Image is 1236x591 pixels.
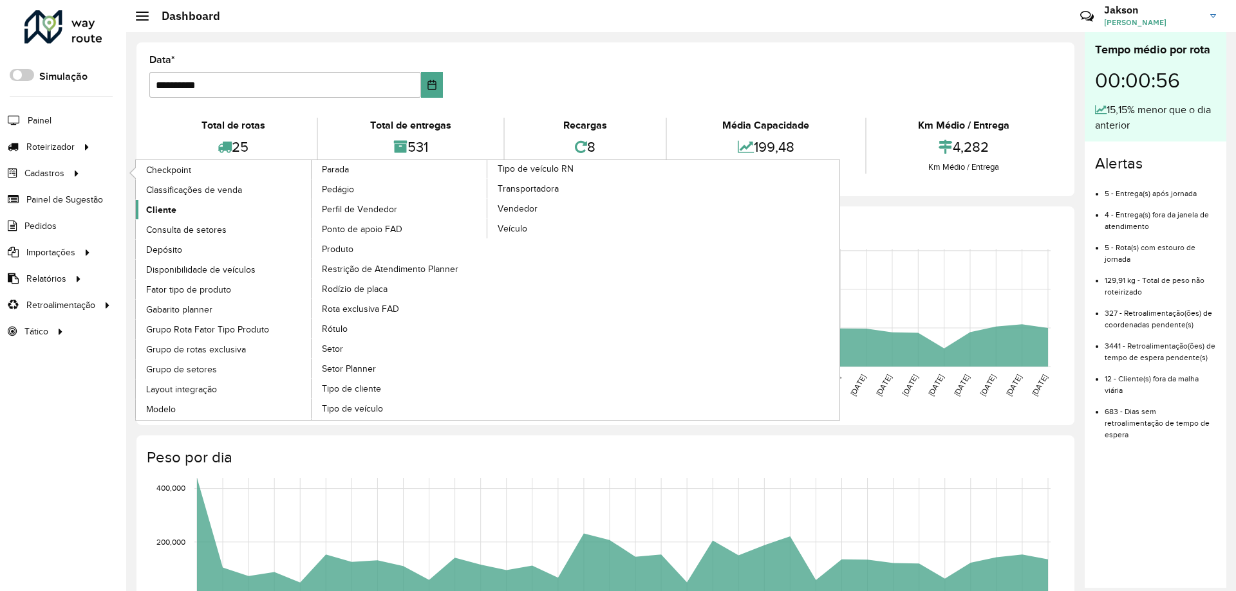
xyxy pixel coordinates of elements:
[146,323,269,336] span: Grupo Rota Fator Tipo Produto
[874,373,893,397] text: [DATE]
[136,160,488,420] a: Parada
[508,133,662,161] div: 8
[136,399,312,419] a: Modelo
[136,160,312,179] a: Checkpoint
[28,114,51,127] span: Painel
[26,246,75,259] span: Importações
[312,299,488,318] a: Rota exclusiva FAD
[136,180,312,199] a: Classificações de venda
[136,320,312,339] a: Grupo Rota Fator Tipo Produto
[1095,41,1216,59] div: Tempo médio por rota
[322,402,383,415] span: Tipo de veículo
[322,322,348,336] span: Rótulo
[321,133,500,161] div: 531
[136,379,312,399] a: Layout integração
[312,219,488,239] a: Ponto de apoio FAD
[421,72,444,98] button: Choose Date
[1105,199,1216,232] li: 4 - Entrega(s) fora da janela de atendimento
[1105,265,1216,298] li: 129,91 kg - Total de peso não roteirizado
[498,162,574,176] span: Tipo de veículo RN
[979,373,997,397] text: [DATE]
[146,183,242,197] span: Classificações de venda
[848,373,867,397] text: [DATE]
[24,325,48,338] span: Tático
[487,179,664,198] a: Transportadora
[136,300,312,319] a: Gabarito planner
[146,303,212,316] span: Gabarito planner
[1004,373,1023,397] text: [DATE]
[39,69,88,84] label: Simulação
[312,160,664,420] a: Tipo de veículo RN
[508,118,662,133] div: Recargas
[146,223,227,237] span: Consulta de setores
[136,260,312,279] a: Disponibilidade de veículos
[146,343,246,356] span: Grupo de rotas exclusiva
[926,373,945,397] text: [DATE]
[153,133,314,161] div: 25
[136,220,312,239] a: Consulta de setores
[146,383,217,396] span: Layout integração
[322,223,402,236] span: Ponto de apoio FAD
[146,243,182,257] span: Depósito
[153,118,314,133] div: Total de rotas
[156,538,185,546] text: 200,000
[136,359,312,379] a: Grupo de setores
[1105,331,1216,363] li: 3441 - Retroalimentação(ões) de tempo de espera pendente(s)
[322,282,388,296] span: Rodízio de placa
[136,340,312,359] a: Grupo de rotas exclusiva
[1104,17,1201,28] span: [PERSON_NAME]
[149,52,175,68] label: Data
[24,219,57,233] span: Pedidos
[312,239,488,259] a: Produto
[498,202,538,215] span: Vendedor
[322,302,399,316] span: Rota exclusiva FAD
[156,484,185,493] text: 400,000
[312,319,488,338] a: Rótulo
[1105,298,1216,331] li: 327 - Retroalimentação(ões) de coordenadas pendente(s)
[312,259,488,278] a: Restrição de Atendimento Planner
[870,133,1058,161] div: 4,282
[147,448,1062,467] h4: Peso por dia
[1030,373,1049,397] text: [DATE]
[322,183,354,196] span: Pedágio
[1095,102,1216,133] div: 15,15% menor que o dia anterior
[312,359,488,378] a: Setor Planner
[870,118,1058,133] div: Km Médio / Entrega
[498,222,527,235] span: Veículo
[312,379,488,398] a: Tipo de cliente
[901,373,919,397] text: [DATE]
[146,163,191,177] span: Checkpoint
[322,382,381,396] span: Tipo de cliente
[952,373,971,397] text: [DATE]
[146,203,176,217] span: Cliente
[670,118,861,133] div: Média Capacidade
[487,199,664,218] a: Vendedor
[1105,396,1216,441] li: 683 - Dias sem retroalimentação de tempo de espera
[136,280,312,299] a: Fator tipo de produto
[1095,154,1216,173] h4: Alertas
[312,279,488,298] a: Rodízio de placa
[487,219,664,238] a: Veículo
[1104,4,1201,16] h3: Jakson
[870,161,1058,174] div: Km Médio / Entrega
[312,179,488,199] a: Pedágio
[146,263,256,277] span: Disponibilidade de veículos
[1105,178,1216,199] li: 5 - Entrega(s) após jornada
[1073,3,1101,30] a: Contato Rápido
[322,362,376,376] span: Setor Planner
[24,167,64,180] span: Cadastros
[146,283,231,296] span: Fator tipo de produto
[146,363,217,376] span: Grupo de setores
[322,203,397,216] span: Perfil de Vendedor
[146,403,176,416] span: Modelo
[322,342,343,356] span: Setor
[322,242,353,256] span: Produto
[26,193,103,206] span: Painel de Sugestão
[670,133,861,161] div: 199,48
[322,262,458,276] span: Restrição de Atendimento Planner
[1105,232,1216,265] li: 5 - Rota(s) com estouro de jornada
[136,200,312,219] a: Cliente
[312,339,488,358] a: Setor
[149,9,220,23] h2: Dashboard
[322,163,349,176] span: Parada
